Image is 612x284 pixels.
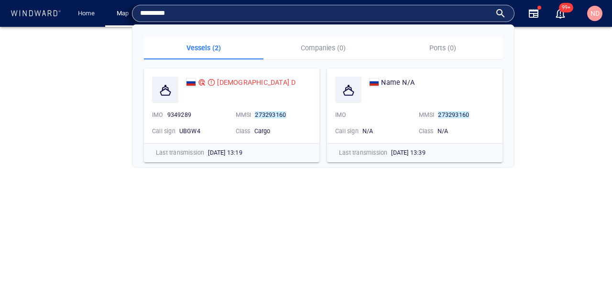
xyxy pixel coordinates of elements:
p: Vessels (2) [150,42,258,54]
div: Cargo [254,127,312,136]
span: [DEMOGRAPHIC_DATA] D [217,79,295,86]
mark: 273293160 [438,111,469,118]
p: Companies (0) [269,42,377,54]
span: LADY D [217,77,295,88]
p: Call sign [335,127,359,136]
a: Name N/A [369,77,415,88]
a: Home [74,5,98,22]
a: Map [113,5,136,22]
button: Home [71,5,101,22]
button: 99+ [555,8,566,19]
p: Call sign [152,127,175,136]
p: MMSI [419,111,435,119]
button: ND [585,4,604,23]
p: IMO [152,111,164,119]
span: Name N/A [381,79,415,86]
p: Last transmission [156,148,204,157]
a: [DEMOGRAPHIC_DATA] D [186,77,295,88]
p: IMO [335,111,347,119]
a: 99+ [553,6,568,21]
div: NADAV D defined risk: high risk [198,79,206,86]
iframe: Chat [571,241,605,277]
mark: 273293160 [255,111,286,118]
div: Notification center [555,8,566,19]
span: Name N/A [381,77,415,88]
span: 99+ [559,3,573,12]
p: MMSI [236,111,251,119]
div: High risk due to smuggling related indicators [208,79,215,86]
p: Class [236,127,251,136]
span: [DATE] 13:39 [391,149,425,156]
div: N/A [437,127,495,136]
span: UBGW4 [179,127,200,135]
span: 9349289 [167,111,191,118]
span: ND [590,10,600,17]
p: Ports (0) [389,42,497,54]
span: [DATE] 13:19 [208,149,242,156]
button: Map [109,5,140,22]
p: Last transmission [339,148,387,157]
p: Class [419,127,434,136]
div: N/A [362,127,411,136]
